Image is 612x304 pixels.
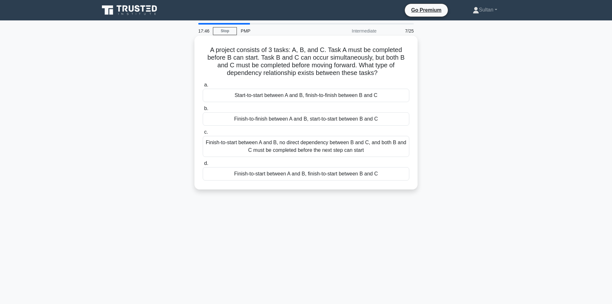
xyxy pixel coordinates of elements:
a: Go Premium [407,6,445,14]
div: Start-to-start between A and B, finish-to-finish between B and C [203,89,409,102]
div: PMP [237,25,324,37]
div: Finish-to-start between A and B, finish-to-start between B and C [203,167,409,181]
div: 17:46 [194,25,213,37]
a: Stop [213,27,237,35]
span: d. [204,160,208,166]
div: Finish-to-start between A and B, no direct dependency between B and C, and both B and C must be c... [203,136,409,157]
span: b. [204,106,208,111]
span: c. [204,129,208,135]
div: 7/25 [380,25,418,37]
div: Finish-to-finish between A and B, start-to-start between B and C [203,112,409,126]
h5: A project consists of 3 tasks: A, B, and C. Task A must be completed before B can start. Task B a... [202,46,410,77]
span: a. [204,82,208,87]
div: Intermediate [324,25,380,37]
a: Sultan [457,4,513,16]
